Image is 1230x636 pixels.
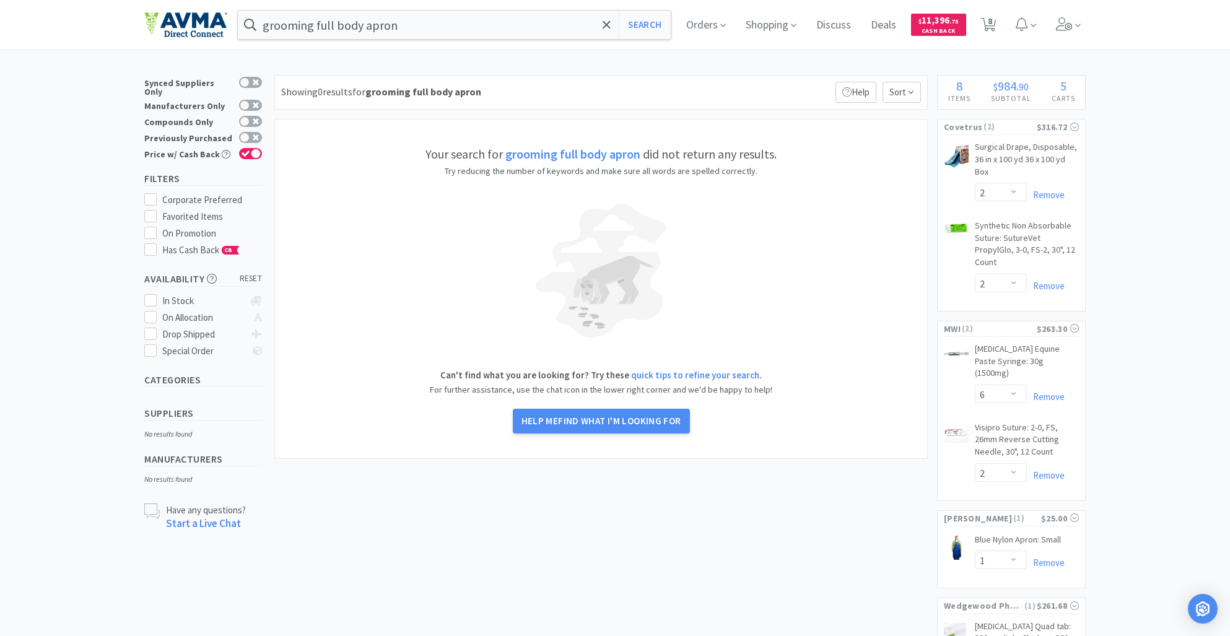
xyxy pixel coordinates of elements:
input: Search by item, sku, manufacturer, ingredient, size... [238,11,671,39]
img: e4e33dab9f054f5782a47901c742baa9_102.png [144,12,227,38]
div: $263.30 [1037,322,1079,336]
h5: Filters [144,172,262,186]
p: For further assistance, use the chat icon in the lower right corner and we'd be happy to help! [416,383,787,396]
h5: Suppliers [144,406,262,420]
span: [PERSON_NAME] [944,512,1012,525]
h5: Manufacturers [144,452,262,466]
a: $11,396.75Cash Back [911,8,966,41]
span: . 75 [949,17,959,25]
a: Remove [1027,557,1065,568]
span: ( 1 ) [1023,600,1037,612]
a: Discuss [811,20,856,31]
span: 90 [1019,81,1029,93]
span: Wedgewood Pharmacy [944,599,1023,612]
div: $316.72 [1037,120,1079,134]
a: Synthetic Non Absorbable Suture: SutureVet PropylGlo, 3-0, FS-2, 30", 12 Count [975,220,1079,273]
img: 6e94083de0a841d1878004b5862e5195_15750.png [944,424,969,443]
a: Remove [1027,280,1065,292]
i: No results found [144,429,192,438]
span: Cash Back [918,28,959,36]
span: $ [993,81,998,93]
div: . [980,80,1041,92]
h4: Carts [1041,92,1085,104]
span: ( 2 ) [961,323,1037,335]
span: find what I'm looking for [558,415,681,427]
div: Showing 0 results [281,84,481,100]
div: Price w/ Cash Back [144,148,233,159]
span: reset [240,272,263,285]
span: $ [918,17,922,25]
img: ed9d34a23db14bb095d959f39be637a2_6760.png [944,352,969,355]
div: Corporate Preferred [162,193,263,207]
a: Surgical Drape, Disposable, 36 in x 100 yd 36 x 100 yd Box [975,141,1079,183]
div: Open Intercom Messenger [1188,594,1218,624]
button: Help mefind what I'm looking for [513,409,690,433]
span: CB [222,246,235,254]
a: [MEDICAL_DATA] Equine Paste Syringe: 30g (1500mg) [975,343,1079,385]
a: Remove [1027,391,1065,403]
h5: Availability [144,272,262,286]
a: Deals [866,20,901,31]
strong: grooming full body apron [505,146,640,162]
span: ( 1 ) [1012,512,1041,525]
span: 11,396 [918,14,959,26]
span: for [352,85,481,98]
a: Blue Nylon Apron: Small [975,534,1061,551]
h4: Subtotal [980,92,1041,104]
strong: Can't find what you are looking for? Try these . [440,369,762,381]
img: c24a1361cec94926a21d21b5df7ce8ea_50709.jpeg [944,535,969,560]
h5: Your search for did not return any results. [416,144,787,164]
div: $25.00 [1041,512,1079,525]
a: 8 [976,21,1001,32]
div: On Allocation [162,310,245,325]
span: Covetrus [944,120,982,134]
a: Visipro Suture: 2-0, FS, 26mm Reverse Cutting Needle, 30", 12 Count [975,422,1079,463]
div: Compounds Only [144,116,233,126]
div: Favorited Items [162,209,263,224]
span: 5 [1060,78,1066,94]
span: 8 [956,78,962,94]
span: 984 [998,78,1016,94]
div: Synced Suppliers Only [144,77,233,96]
img: 9ff2dd70295f4fb0862e3c90c4deffa9_19306.png [944,222,969,236]
p: Have any questions? [166,503,246,516]
button: Search [619,11,670,39]
span: Has Cash Back [162,244,240,256]
a: quick tips to refine your search [631,369,759,381]
strong: grooming full body apron [365,85,481,98]
div: Manufacturers Only [144,100,233,110]
img: 62e46d44ff24470095c759d2fde27653_27840.png [944,144,969,168]
p: Help [835,82,876,103]
a: Remove [1027,469,1065,481]
img: blind-dog-light.png [533,178,670,364]
span: MWI [944,322,961,336]
div: $261.68 [1037,599,1079,612]
span: ( 2 ) [982,121,1036,133]
i: No results found [144,474,192,484]
div: Previously Purchased [144,132,233,142]
span: Sort [883,82,921,103]
h4: Items [938,92,980,104]
a: Remove [1027,189,1065,201]
div: Special Order [162,344,245,359]
div: In Stock [162,294,245,308]
div: On Promotion [162,226,263,241]
a: Start a Live Chat [166,516,241,530]
div: Drop Shipped [162,327,245,342]
p: Try reducing the number of keywords and make sure all words are spelled correctly. [416,164,787,178]
h5: Categories [144,373,262,387]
